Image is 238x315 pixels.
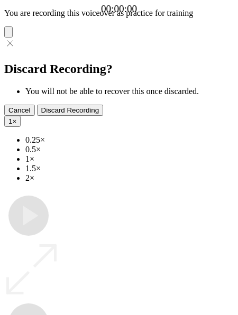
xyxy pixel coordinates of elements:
li: You will not be able to recover this once discarded. [25,87,234,96]
li: 1.5× [25,164,234,173]
li: 1× [25,154,234,164]
li: 0.25× [25,135,234,145]
li: 0.5× [25,145,234,154]
button: Discard Recording [37,105,104,116]
a: 00:00:00 [101,3,137,15]
span: 1 [8,117,12,125]
button: Cancel [4,105,35,116]
button: 1× [4,116,21,127]
p: You are recording this voiceover as practice for training [4,8,234,18]
h2: Discard Recording? [4,62,234,76]
li: 2× [25,173,234,183]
